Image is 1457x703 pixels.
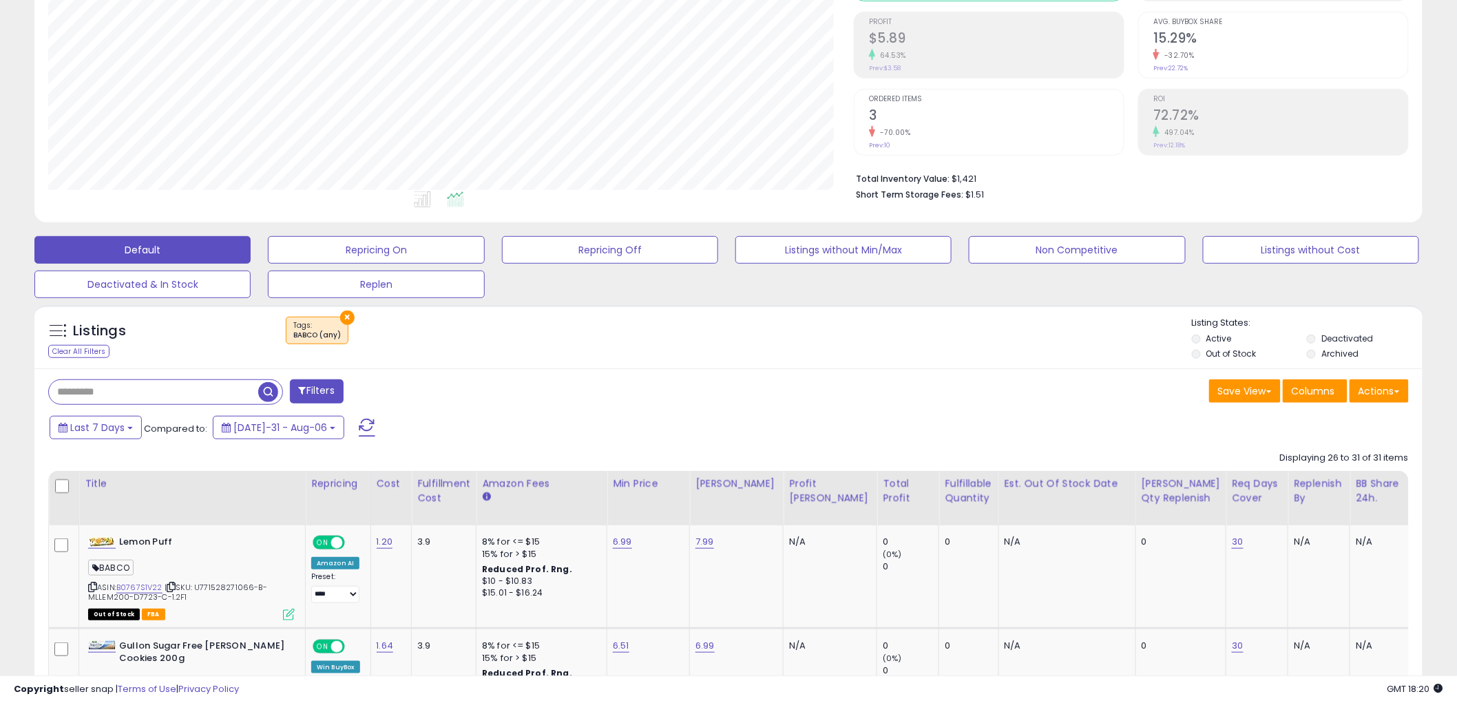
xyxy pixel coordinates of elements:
[856,189,963,200] b: Short Term Storage Fees:
[48,345,109,358] div: Clear All Filters
[883,549,902,560] small: (0%)
[116,582,163,594] a: B0767S1V22
[789,640,866,652] div: N/A
[1321,348,1359,359] label: Archived
[883,640,939,652] div: 0
[142,609,165,620] span: FBA
[88,609,140,620] span: All listings that are currently out of stock and unavailable for purchase on Amazon
[1160,127,1195,138] small: 497.04%
[1321,333,1373,344] label: Deactivated
[88,582,267,602] span: | SKU: U771528271066-B-MLLEM200-D7723-C-1.2F1
[613,535,632,549] a: 6.99
[377,535,393,549] a: 1.20
[290,379,344,403] button: Filters
[613,639,629,653] a: 6.51
[482,536,596,548] div: 8% for <= $15
[268,236,484,264] button: Repricing On
[144,422,207,435] span: Compared to:
[88,537,116,547] img: 41ebA4PUQcL._SL40_.jpg
[1283,379,1348,403] button: Columns
[377,476,406,491] div: Cost
[945,536,987,548] div: 0
[875,50,906,61] small: 64.53%
[50,416,142,439] button: Last 7 Days
[969,236,1185,264] button: Non Competitive
[88,536,295,618] div: ASIN:
[883,560,939,573] div: 0
[482,640,596,652] div: 8% for <= $15
[482,652,596,664] div: 15% for > $15
[1232,535,1243,549] a: 30
[88,641,116,650] img: 41Uq2wTufrL._SL40_.jpg
[293,320,341,341] span: Tags :
[735,236,952,264] button: Listings without Min/Max
[1153,96,1408,103] span: ROI
[1153,141,1185,149] small: Prev: 12.18%
[70,421,125,434] span: Last 7 Days
[695,639,715,653] a: 6.99
[343,537,365,549] span: OFF
[1153,64,1188,72] small: Prev: 22.72%
[34,271,251,298] button: Deactivated & In Stock
[695,535,714,549] a: 7.99
[502,236,718,264] button: Repricing Off
[119,536,286,552] b: Lemon Puff
[311,572,360,603] div: Preset:
[118,682,176,695] a: Terms of Use
[883,536,939,548] div: 0
[88,560,134,576] span: BABCO
[34,236,251,264] button: Default
[1232,639,1243,653] a: 30
[311,557,359,569] div: Amazon AI
[213,416,344,439] button: [DATE]-31 - Aug-06
[1356,640,1401,652] div: N/A
[1294,536,1339,548] div: N/A
[482,491,490,503] small: Amazon Fees.
[945,640,987,652] div: 0
[869,107,1124,126] h2: 3
[482,476,601,491] div: Amazon Fees
[869,96,1124,103] span: Ordered Items
[1294,476,1344,505] div: Replenish By
[856,173,950,185] b: Total Inventory Value:
[856,169,1398,186] li: $1,421
[178,682,239,695] a: Privacy Policy
[869,64,901,72] small: Prev: $3.58
[482,563,572,575] b: Reduced Prof. Rng.
[1142,476,1221,505] div: [PERSON_NAME] Qty Replenish
[1350,379,1409,403] button: Actions
[869,19,1124,26] span: Profit
[14,682,64,695] strong: Copyright
[1142,640,1216,652] div: 0
[1005,640,1125,652] p: N/A
[1206,333,1232,344] label: Active
[482,576,596,587] div: $10 - $10.83
[73,322,126,341] h5: Listings
[1192,317,1423,330] p: Listing States:
[311,476,365,491] div: Repricing
[340,311,355,325] button: ×
[1232,476,1282,505] div: Req Days Cover
[119,640,286,669] b: Gullon Sugar Free [PERSON_NAME] Cookies 200g
[875,127,911,138] small: -70.00%
[417,536,465,548] div: 3.9
[1005,536,1125,548] p: N/A
[1153,107,1408,126] h2: 72.72%
[293,330,341,340] div: BABCO (any)
[883,476,933,505] div: Total Profit
[417,476,470,505] div: Fulfillment Cost
[377,639,394,653] a: 1.64
[482,587,596,599] div: $15.01 - $16.24
[869,141,890,149] small: Prev: 10
[1005,476,1130,491] div: Est. Out Of Stock Date
[1153,30,1408,49] h2: 15.29%
[311,661,360,673] div: Win BuyBox
[85,476,300,491] div: Title
[343,640,365,652] span: OFF
[869,30,1124,49] h2: $5.89
[268,271,484,298] button: Replen
[482,548,596,560] div: 15% for > $15
[1294,640,1339,652] div: N/A
[14,683,239,696] div: seller snap | |
[1356,476,1406,505] div: BB Share 24h.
